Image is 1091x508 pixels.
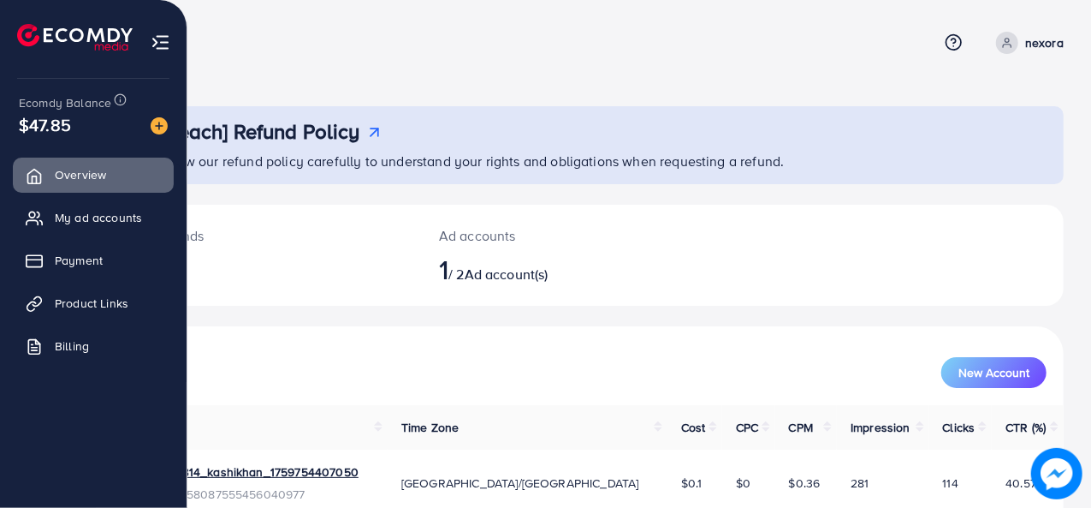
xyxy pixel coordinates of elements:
[401,419,459,436] span: Time Zone
[1005,419,1046,436] span: CTR (%)
[13,286,174,320] a: Product Links
[989,32,1064,54] a: nexora
[13,243,174,278] a: Payment
[110,151,1053,171] p: Please review our refund policy carefully to understand your rights and obligations when requesti...
[958,367,1029,379] span: New Account
[401,475,639,492] span: [GEOGRAPHIC_DATA]/[GEOGRAPHIC_DATA]
[943,419,975,436] span: Clicks
[55,338,89,355] span: Billing
[941,357,1047,388] button: New Account
[681,475,703,492] span: $0.1
[439,225,640,246] p: Ad accounts
[17,24,133,51] img: logo
[439,253,640,285] h2: / 2
[55,209,142,226] span: My ad accounts
[116,225,398,246] p: [DATE] spends
[13,158,174,192] a: Overview
[13,200,174,235] a: My ad accounts
[465,265,548,284] span: Ad account(s)
[13,329,174,363] a: Billing
[851,419,910,436] span: Impression
[1031,448,1082,499] img: image
[789,475,821,492] span: $0.36
[156,463,359,481] a: 1033314_kashikhan_1759754407050
[134,119,360,144] h3: [AdReach] Refund Policy
[19,94,111,111] span: Ecomdy Balance
[55,166,106,183] span: Overview
[789,419,813,436] span: CPM
[736,475,750,492] span: $0
[55,295,128,312] span: Product Links
[681,419,706,436] span: Cost
[1025,33,1064,53] p: nexora
[151,33,170,52] img: menu
[439,249,448,289] span: 1
[851,475,869,492] span: 281
[1005,475,1036,492] span: 40.57
[55,252,103,269] span: Payment
[19,112,71,137] span: $47.85
[116,253,398,285] h2: $0
[156,486,359,503] span: ID: 7558087555456040977
[151,117,168,134] img: image
[736,419,758,436] span: CPC
[943,475,958,492] span: 114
